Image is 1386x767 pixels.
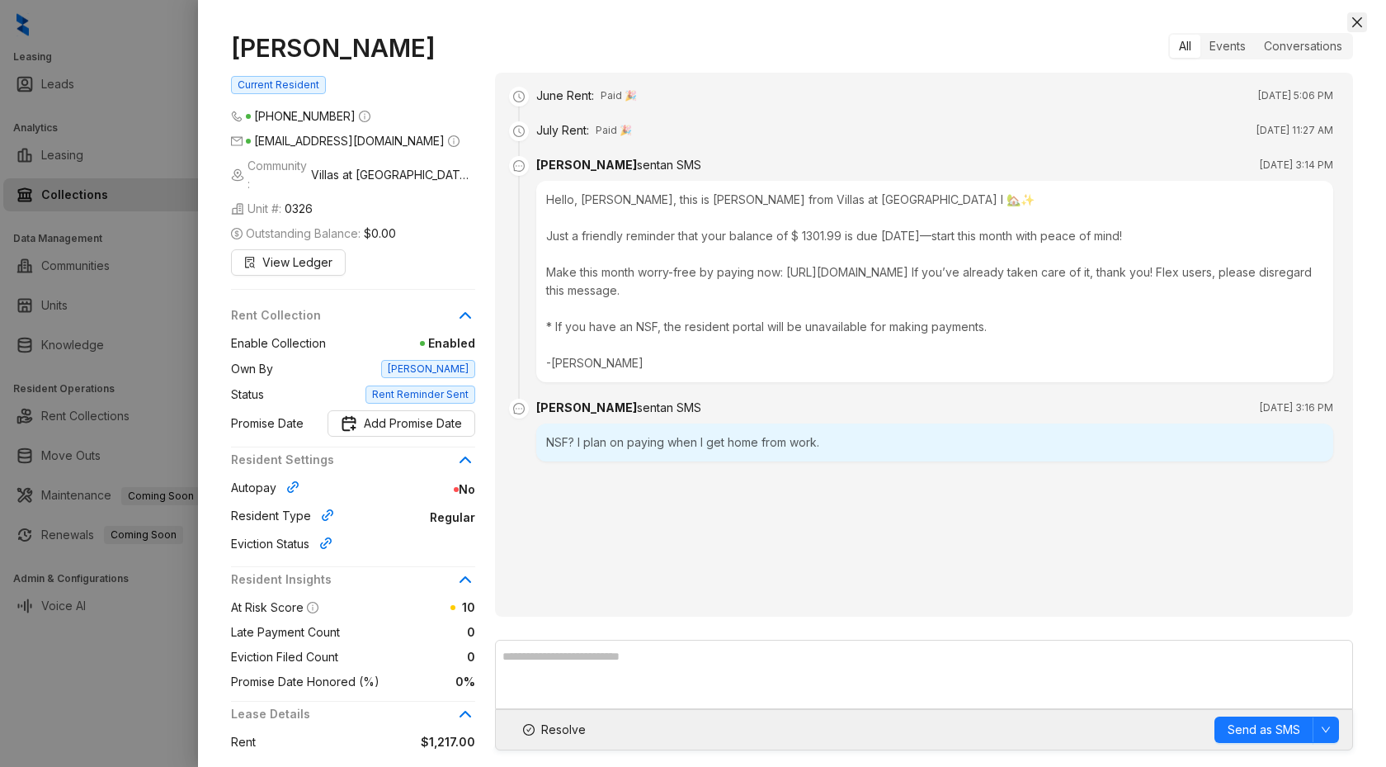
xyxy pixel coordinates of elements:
[359,111,370,122] span: info-circle
[536,121,589,140] div: July Rent :
[536,156,701,174] div: [PERSON_NAME]
[1168,33,1353,59] div: segmented control
[311,166,475,184] span: Villas at [GEOGRAPHIC_DATA] I
[231,157,475,193] span: Community:
[231,306,475,334] div: Rent Collection
[231,202,244,215] img: building-icon
[328,410,475,437] button: Promise DateAdd Promise Date
[509,717,600,743] button: Resolve
[1258,88,1333,104] span: [DATE] 5:06 PM
[509,399,529,419] span: message
[231,733,256,751] span: Rent
[523,724,535,736] span: check-circle
[231,111,243,122] span: phone
[448,135,460,147] span: info-circle
[462,600,475,614] span: 10
[231,200,313,218] span: Unit #:
[381,360,475,378] span: [PERSON_NAME]
[231,225,396,243] span: Outstanding Balance:
[1260,157,1333,173] span: [DATE] 3:14 PM
[231,479,306,500] div: Autopay
[231,414,304,433] span: Promise Date
[1214,717,1313,743] button: Send as SMS
[231,673,379,691] span: Promise Date Honored (%)
[231,507,341,528] div: Resident Type
[379,673,475,691] span: 0%
[231,648,338,666] span: Eviction Filed Count
[231,33,475,63] h1: [PERSON_NAME]
[1256,122,1333,139] span: [DATE] 11:27 AM
[1347,12,1367,32] button: Close
[231,76,326,94] span: Current Resident
[231,705,455,723] span: Lease Details
[231,334,326,353] span: Enable Collection
[541,721,586,739] span: Resolve
[509,87,529,107] span: clock-circle
[307,602,318,613] span: info-circle
[1351,16,1364,29] span: close
[536,87,594,105] div: June Rent :
[1260,400,1333,416] span: [DATE] 3:16 PM
[338,648,475,666] span: 0
[231,571,455,589] span: Resident Insights
[364,414,462,433] span: Add Promise Date
[1255,35,1351,58] div: Conversations
[231,535,339,556] div: Eviction Status
[596,122,632,139] span: Paid 🎉
[262,253,332,272] span: View Ledger
[285,200,313,218] span: 0326
[509,121,529,141] span: clock-circle
[254,109,356,123] span: [PHONE_NUMBER]
[231,705,475,733] div: Lease Details
[341,415,357,432] img: Promise Date
[340,623,475,642] span: 0
[231,571,475,599] div: Resident Insights
[536,424,1333,462] div: NSF? I plan on paying when I get home from work.
[306,481,475,499] span: No
[1321,725,1331,735] span: down
[231,600,304,614] span: At Risk Score
[601,88,637,104] span: Paid 🎉
[231,135,243,147] span: mail
[254,134,445,148] span: [EMAIL_ADDRESS][DOMAIN_NAME]
[231,386,264,404] span: Status
[231,451,455,469] span: Resident Settings
[341,509,475,527] span: Regular
[231,623,340,642] span: Late Payment Count
[231,451,475,479] div: Resident Settings
[509,156,529,176] span: message
[637,400,701,414] span: sent an SMS
[244,257,256,268] span: file-search
[365,386,475,404] span: Rent Reminder Sent
[637,158,701,172] span: sent an SMS
[326,334,475,353] span: Enabled
[256,733,475,751] span: $1,217.00
[536,181,1333,382] div: Hello, [PERSON_NAME], this is [PERSON_NAME] from Villas at [GEOGRAPHIC_DATA] I 🏡✨ Just a friendly...
[364,225,396,243] span: $0.00
[1200,35,1255,58] div: Events
[231,306,455,324] span: Rent Collection
[1170,35,1200,58] div: All
[231,228,243,239] span: dollar
[1228,721,1300,739] span: Send as SMS
[536,399,701,417] div: [PERSON_NAME]
[231,360,273,378] span: Own By
[231,168,244,182] img: building-icon
[231,249,346,276] button: View Ledger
